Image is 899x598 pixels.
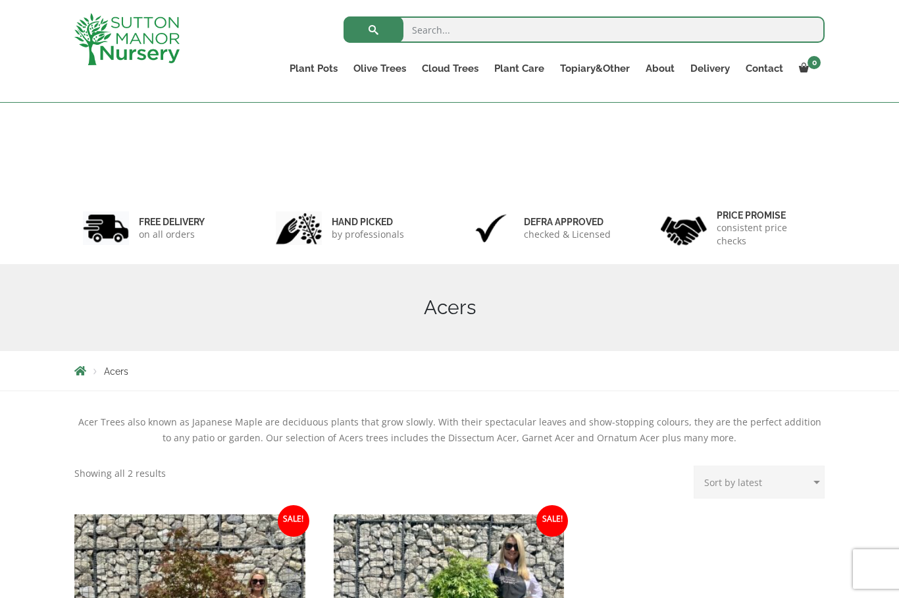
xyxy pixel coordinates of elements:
a: Delivery [682,59,738,78]
p: Showing all 2 results [74,466,166,481]
a: Plant Care [486,59,552,78]
a: Contact [738,59,791,78]
a: 0 [791,59,825,78]
img: 1.jpg [83,211,129,245]
p: checked & Licensed [524,228,611,241]
span: Sale! [536,505,568,537]
img: 3.jpg [468,211,514,245]
span: Sale! [278,505,309,537]
a: Olive Trees [346,59,414,78]
h6: hand picked [332,216,404,228]
a: Plant Pots [282,59,346,78]
p: on all orders [139,228,205,241]
a: About [638,59,682,78]
p: consistent price checks [717,221,817,248]
img: 4.jpg [661,208,707,248]
input: Search... [344,16,825,43]
h1: Acers [74,296,825,319]
img: 2.jpg [276,211,322,245]
h6: Defra approved [524,216,611,228]
h6: FREE DELIVERY [139,216,205,228]
select: Shop order [694,466,825,499]
span: Acers [104,366,128,377]
h6: Price promise [717,209,817,221]
a: Topiary&Other [552,59,638,78]
nav: Breadcrumbs [74,366,825,376]
a: Cloud Trees [414,59,486,78]
img: logo [74,13,180,65]
p: by professionals [332,228,404,241]
div: Acer Trees also known as Japanese Maple are deciduous plants that grow slowly. With their spectac... [74,414,825,446]
span: 0 [808,56,821,69]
